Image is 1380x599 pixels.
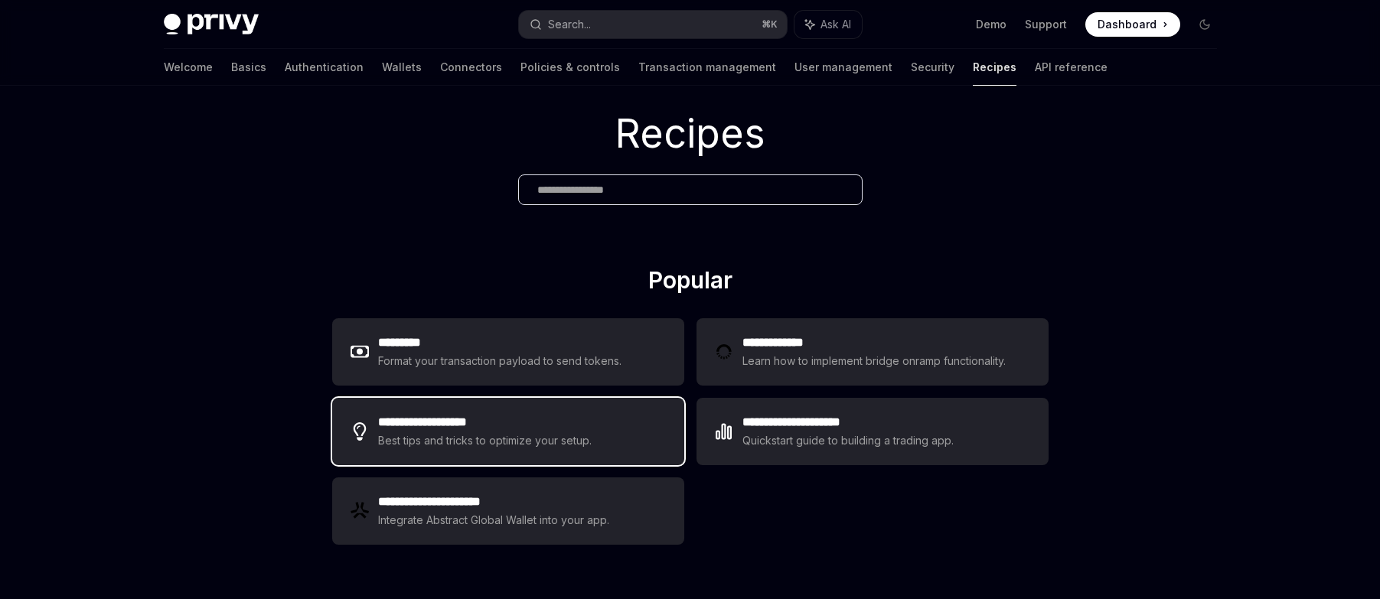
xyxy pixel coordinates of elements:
a: Support [1025,17,1067,32]
div: Learn how to implement bridge onramp functionality. [742,352,1010,370]
span: Dashboard [1098,17,1157,32]
a: Connectors [440,49,502,86]
div: Format your transaction payload to send tokens. [378,352,622,370]
a: Transaction management [638,49,776,86]
h2: Popular [332,266,1049,300]
div: Integrate Abstract Global Wallet into your app. [378,511,611,529]
div: Best tips and tricks to optimize your setup. [378,431,594,450]
a: Policies & controls [520,49,620,86]
a: **** ****Format your transaction payload to send tokens. [332,318,684,386]
div: Search... [548,15,591,34]
a: User management [794,49,892,86]
span: ⌘ K [762,18,778,31]
a: API reference [1035,49,1108,86]
a: Authentication [285,49,364,86]
a: **** **** ***Learn how to implement bridge onramp functionality. [697,318,1049,386]
span: Ask AI [820,17,851,32]
a: Recipes [973,49,1016,86]
img: dark logo [164,14,259,35]
a: Demo [976,17,1006,32]
a: Dashboard [1085,12,1180,37]
button: Search...⌘K [519,11,787,38]
a: Basics [231,49,266,86]
a: Welcome [164,49,213,86]
button: Ask AI [794,11,862,38]
div: Quickstart guide to building a trading app. [742,431,954,450]
a: Security [911,49,954,86]
button: Toggle dark mode [1192,12,1217,37]
a: Wallets [382,49,422,86]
